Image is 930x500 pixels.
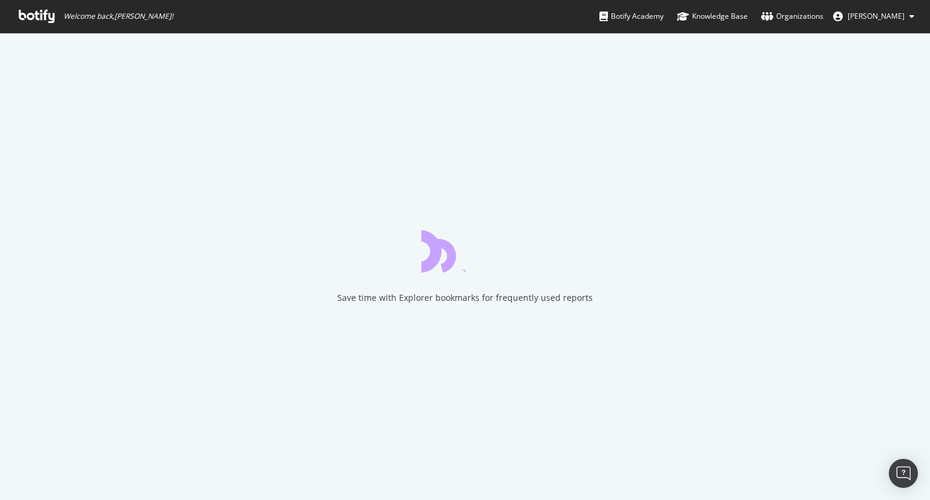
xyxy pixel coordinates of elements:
div: Save time with Explorer bookmarks for frequently used reports [337,292,593,304]
span: Welcome back, [PERSON_NAME] ! [64,12,173,21]
div: Knowledge Base [677,10,748,22]
div: Organizations [761,10,823,22]
div: Open Intercom Messenger [889,459,918,488]
div: animation [421,229,509,272]
button: [PERSON_NAME] [823,7,924,26]
div: Botify Academy [599,10,664,22]
span: Chandana Yandamuri [848,11,905,21]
